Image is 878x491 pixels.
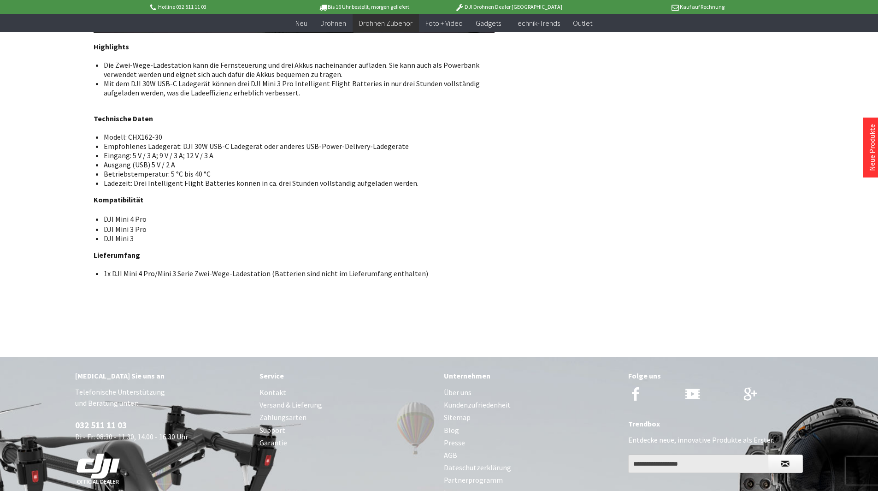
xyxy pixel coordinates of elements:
[359,18,412,28] span: Drohnen Zubehör
[320,18,346,28] span: Drohnen
[293,1,436,12] p: Bis 16 Uhr bestellt, morgen geliefert.
[566,14,599,33] a: Outlet
[104,132,487,142] li: Modell: CHX162-30
[628,418,803,430] div: Trendbox
[507,14,566,33] a: Technik-Trends
[289,14,314,33] a: Neu
[259,386,435,399] a: Kontakt
[628,455,768,473] input: Ihre E-Mail Adresse
[573,18,592,28] span: Outlet
[295,18,307,28] span: Neu
[444,474,619,486] a: Partnerprogramm
[514,18,560,28] span: Technik-Trends
[75,453,121,485] img: white-dji-schweiz-logo-official_140x140.png
[104,79,487,97] li: Mit dem DJI 30W USB-C Ladegerät können drei DJI Mini 3 Pro Intelligent Flight Batteries in nur dr...
[353,14,419,33] a: Drohnen Zubehör
[425,18,463,28] span: Foto + Video
[104,234,487,243] li: DJI Mini 3
[314,14,353,33] a: Drohnen
[104,142,487,151] li: Empfohlenes Ladegerät: DJI 30W USB-C Ladegerät oder anderes USB-Power-Delivery-Ladegeräte
[104,225,487,234] li: DJI Mini 3 Pro
[444,424,619,437] a: Blog
[94,114,153,123] strong: Technische Daten
[444,449,619,461] a: AGB
[104,151,487,160] li: Eingang: 5 V / 3 A; 9 V / 3 A; 12 V / 3 A
[867,124,877,171] a: Neue Produkte
[444,370,619,382] div: Unternehmen
[75,370,250,382] div: [MEDICAL_DATA] Sie uns an
[94,250,140,260] strong: Lieferumfang
[259,370,435,382] div: Service
[476,18,501,28] span: Gadgets
[104,214,147,224] p: DJI Mini 4 Pro
[581,1,725,12] p: Kauf auf Rechnung
[259,437,435,449] a: Garantie
[104,60,487,79] li: Die Zwei-Wege-Ladestation kann die Fernsteuerung und drei Akkus nacheinander aufladen. Sie kann a...
[444,386,619,399] a: Über uns
[94,42,129,51] strong: Highlights
[94,195,143,204] strong: Kompatibilität
[259,399,435,411] a: Versand & Lieferung
[104,269,487,278] li: 1x DJI Mini 4 Pro/Mini 3 Serie Zwei-Wege-Ladestation (Batterien sind nicht im Lieferumfang enthal...
[444,399,619,411] a: Kundenzufriedenheit
[104,160,487,169] li: Ausgang (USB) 5 V / 2 A
[104,169,487,178] li: Betriebstemperatur: 5 °C bis 40 °C
[768,455,803,473] button: Newsletter abonnieren
[149,1,293,12] p: Hotline 032 511 11 03
[444,461,619,474] a: Dateschutzerklärung
[259,424,435,437] a: Support
[259,411,435,424] a: Zahlungsarten
[628,370,803,382] div: Folge uns
[75,420,127,431] a: 032 511 11 03
[104,178,487,188] li: Ladezeit: Drei Intelligent Flight Batteries können in ca. drei Stunden vollständig aufgeladen wer...
[469,14,507,33] a: Gadgets
[444,437,619,449] a: Presse
[444,411,619,424] a: Sitemap
[628,434,803,445] p: Entdecke neue, innovative Produkte als Erster.
[419,14,469,33] a: Foto + Video
[436,1,580,12] p: DJI Drohnen Dealer [GEOGRAPHIC_DATA]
